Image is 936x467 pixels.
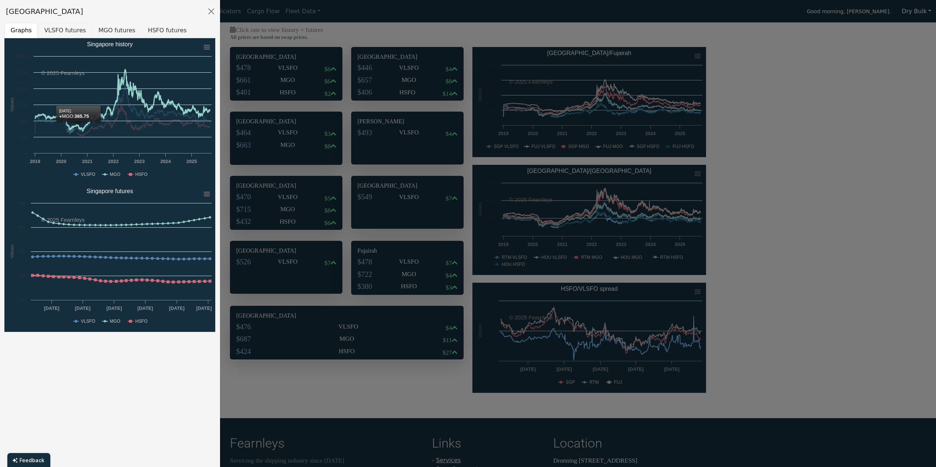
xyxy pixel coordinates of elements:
text: 2025 [187,159,197,164]
text: 1000 [18,86,28,91]
text: © 2025 Fearnleys [41,217,85,223]
text: [DATE] [107,305,122,311]
text: VLSFO [81,172,95,177]
text: 2021 [82,159,92,164]
text: VLSFO [81,319,95,324]
text: MGO [110,319,120,324]
button: VLSFO futures [38,23,92,38]
div: [GEOGRAPHIC_DATA] [6,6,83,17]
text: MGO [110,172,120,177]
text: [DATE] [75,305,90,311]
text: 1250 [18,70,28,75]
text: 600 [18,225,25,230]
text: 1500 [18,54,28,59]
text: Values [9,98,15,112]
button: HSFO futures [141,23,193,38]
text: Values [9,245,15,258]
text: 400 [18,273,25,279]
svg: Singapore history [4,38,215,185]
text: HSFO [135,319,147,324]
text: 500 [20,118,28,124]
text: 2023 [134,159,144,164]
text: Singapore history [87,41,133,47]
text: 2020 [56,159,66,164]
button: Close [205,6,217,17]
text: 0 [25,151,28,156]
text: Singapore futures [87,188,133,194]
text: 700 [18,200,25,206]
text: 250 [20,134,28,140]
text: HSFO [135,172,147,177]
button: Graphs [4,23,38,38]
button: MGO futures [92,23,141,38]
text: [DATE] [137,305,153,311]
text: [DATE] [44,305,59,311]
text: 750 [20,102,28,108]
text: © 2025 Fearnleys [41,70,85,76]
text: [DATE] [169,305,184,311]
text: 2024 [160,159,171,164]
text: 300 [18,297,25,303]
svg: Singapore futures [4,185,215,332]
text: 500 [18,249,25,254]
text: 2022 [108,159,118,164]
text: [DATE] [196,305,212,311]
text: 2019 [30,159,40,164]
